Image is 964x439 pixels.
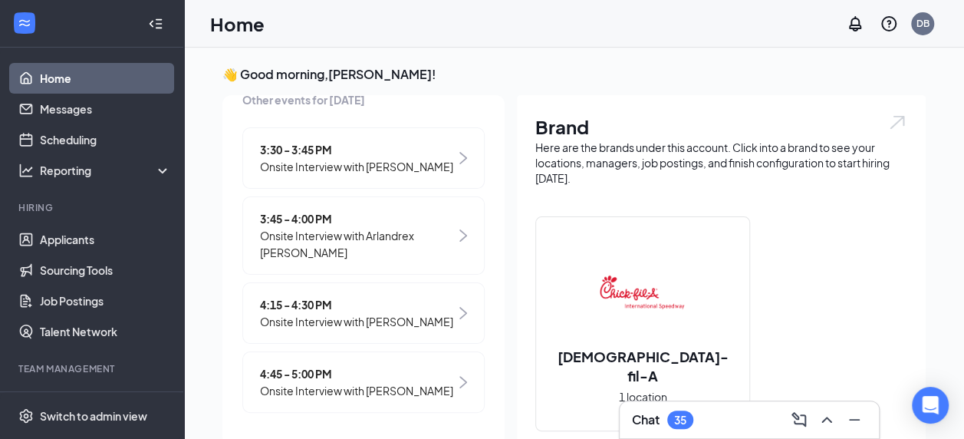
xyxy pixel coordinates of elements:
[790,411,808,429] svg: ComposeMessage
[260,227,456,261] span: Onsite Interview with Arlandrex [PERSON_NAME]
[210,11,265,37] h1: Home
[536,347,749,385] h2: [DEMOGRAPHIC_DATA]-fil-A
[148,16,163,31] svg: Collapse
[880,15,898,33] svg: QuestionInfo
[632,411,660,428] h3: Chat
[260,210,456,227] span: 3:45 - 4:00 PM
[916,17,929,30] div: DB
[40,124,171,155] a: Scheduling
[260,141,453,158] span: 3:30 - 3:45 PM
[40,94,171,124] a: Messages
[594,243,692,341] img: Chick-fil-A
[40,224,171,255] a: Applicants
[787,408,811,432] button: ComposeMessage
[18,362,168,375] div: Team Management
[40,316,171,347] a: Talent Network
[17,15,32,31] svg: WorkstreamLogo
[674,414,686,427] div: 35
[260,313,453,330] span: Onsite Interview with [PERSON_NAME]
[242,91,485,108] span: Other events for [DATE]
[260,296,453,313] span: 4:15 - 4:30 PM
[619,388,667,405] span: 1 location
[40,255,171,286] a: Sourcing Tools
[846,15,864,33] svg: Notifications
[40,286,171,316] a: Job Postings
[842,408,867,432] button: Minimize
[535,114,907,140] h1: Brand
[845,411,864,429] svg: Minimize
[260,382,453,399] span: Onsite Interview with [PERSON_NAME]
[814,408,839,432] button: ChevronUp
[40,163,172,178] div: Reporting
[18,163,34,178] svg: Analysis
[40,408,147,424] div: Switch to admin view
[18,201,168,214] div: Hiring
[40,63,171,94] a: Home
[818,411,836,429] svg: ChevronUp
[222,66,926,83] h3: 👋 Good morning, [PERSON_NAME] !
[887,114,907,131] img: open.6027fd2a22e1237b5b06.svg
[535,140,907,186] div: Here are the brands under this account. Click into a brand to see your locations, managers, job p...
[260,158,453,175] span: Onsite Interview with [PERSON_NAME]
[260,365,453,382] span: 4:45 - 5:00 PM
[912,387,949,424] div: Open Intercom Messenger
[18,408,34,424] svg: Settings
